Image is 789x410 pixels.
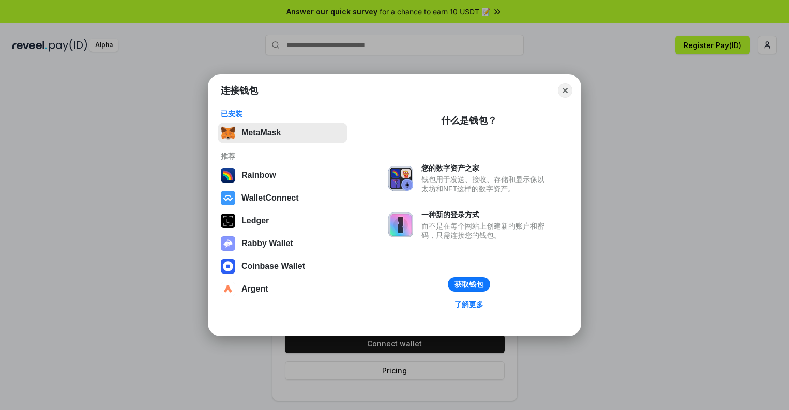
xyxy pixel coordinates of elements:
div: MetaMask [241,128,281,138]
button: Rabby Wallet [218,233,347,254]
img: svg+xml,%3Csvg%20width%3D%2228%22%20height%3D%2228%22%20viewBox%3D%220%200%2028%2028%22%20fill%3D... [221,191,235,205]
div: 推荐 [221,151,344,161]
div: 而不是在每个网站上创建新的账户和密码，只需连接您的钱包。 [421,221,550,240]
button: 获取钱包 [448,277,490,292]
img: svg+xml,%3Csvg%20width%3D%22120%22%20height%3D%22120%22%20viewBox%3D%220%200%20120%20120%22%20fil... [221,168,235,183]
div: 钱包用于发送、接收、存储和显示像以太坊和NFT这样的数字资产。 [421,175,550,193]
div: Argent [241,284,268,294]
div: 获取钱包 [454,280,483,289]
div: 一种新的登录方式 [421,210,550,219]
a: 了解更多 [448,298,490,311]
div: 什么是钱包？ [441,114,497,127]
img: svg+xml,%3Csvg%20width%3D%2228%22%20height%3D%2228%22%20viewBox%3D%220%200%2028%2028%22%20fill%3D... [221,282,235,296]
div: 了解更多 [454,300,483,309]
img: svg+xml,%3Csvg%20width%3D%2228%22%20height%3D%2228%22%20viewBox%3D%220%200%2028%2028%22%20fill%3D... [221,259,235,274]
button: Rainbow [218,165,347,186]
div: Coinbase Wallet [241,262,305,271]
div: Rainbow [241,171,276,180]
h1: 连接钱包 [221,84,258,97]
img: svg+xml,%3Csvg%20fill%3D%22none%22%20height%3D%2233%22%20viewBox%3D%220%200%2035%2033%22%20width%... [221,126,235,140]
button: Ledger [218,210,347,231]
button: Close [558,83,572,98]
img: svg+xml,%3Csvg%20xmlns%3D%22http%3A%2F%2Fwww.w3.org%2F2000%2Fsvg%22%20fill%3D%22none%22%20viewBox... [388,166,413,191]
div: 您的数字资产之家 [421,163,550,173]
button: WalletConnect [218,188,347,208]
div: WalletConnect [241,193,299,203]
div: 已安装 [221,109,344,118]
div: Rabby Wallet [241,239,293,248]
img: svg+xml,%3Csvg%20xmlns%3D%22http%3A%2F%2Fwww.w3.org%2F2000%2Fsvg%22%20fill%3D%22none%22%20viewBox... [221,236,235,251]
img: svg+xml,%3Csvg%20xmlns%3D%22http%3A%2F%2Fwww.w3.org%2F2000%2Fsvg%22%20width%3D%2228%22%20height%3... [221,214,235,228]
div: Ledger [241,216,269,225]
button: Coinbase Wallet [218,256,347,277]
button: Argent [218,279,347,299]
button: MetaMask [218,123,347,143]
img: svg+xml,%3Csvg%20xmlns%3D%22http%3A%2F%2Fwww.w3.org%2F2000%2Fsvg%22%20fill%3D%22none%22%20viewBox... [388,212,413,237]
